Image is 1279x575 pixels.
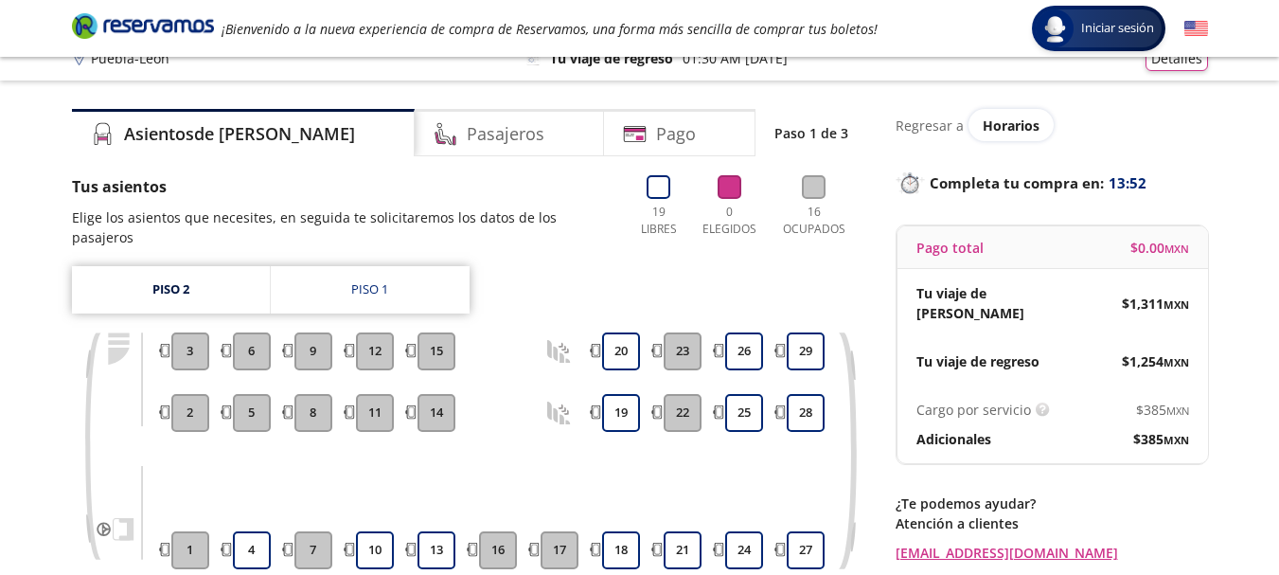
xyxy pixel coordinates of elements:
[222,20,878,38] em: ¡Bienvenido a la nueva experiencia de compra de Reservamos, una forma más sencilla de comprar tus...
[664,394,702,432] button: 22
[602,332,640,370] button: 20
[72,11,214,45] a: Brand Logo
[417,332,455,370] button: 15
[916,238,984,258] p: Pago total
[1164,242,1189,256] small: MXN
[664,332,702,370] button: 23
[91,48,169,68] p: Puebla - León
[1133,429,1189,449] span: $ 385
[725,394,763,432] button: 25
[72,175,614,198] p: Tus asientos
[1166,404,1189,418] small: MXN
[171,394,209,432] button: 2
[72,207,614,247] p: Elige los asientos que necesites, en seguida te solicitaremos los datos de los pasajeros
[683,48,788,68] p: 01:30 AM [DATE]
[1164,433,1189,447] small: MXN
[417,394,455,432] button: 14
[633,204,684,238] p: 19 Libres
[896,513,1208,533] p: Atención a clientes
[787,394,825,432] button: 28
[664,531,702,569] button: 21
[467,121,544,147] h4: Pasajeros
[725,531,763,569] button: 24
[171,332,209,370] button: 3
[1146,46,1208,71] button: Detalles
[233,394,271,432] button: 5
[1184,17,1208,41] button: English
[72,11,214,40] i: Brand Logo
[916,351,1039,371] p: Tu viaje de regreso
[294,332,332,370] button: 9
[1136,400,1189,420] span: $ 385
[775,204,853,238] p: 16 Ocupados
[124,121,355,147] h4: Asientos de [PERSON_NAME]
[356,394,394,432] button: 11
[896,116,964,135] p: Regresar a
[1122,294,1189,314] span: $ 1,311
[916,400,1031,420] p: Cargo por servicio
[1109,172,1146,194] span: 13:52
[233,531,271,569] button: 4
[787,332,825,370] button: 29
[1164,355,1189,369] small: MXN
[294,394,332,432] button: 8
[725,332,763,370] button: 26
[983,117,1039,135] span: Horarios
[171,531,209,569] button: 1
[356,531,394,569] button: 10
[602,394,640,432] button: 19
[656,121,696,147] h4: Pago
[896,170,1208,196] p: Completa tu compra en :
[774,123,848,143] p: Paso 1 de 3
[479,531,517,569] button: 16
[417,531,455,569] button: 13
[896,494,1208,513] p: ¿Te podemos ayudar?
[1164,297,1189,312] small: MXN
[271,266,470,314] a: Piso 1
[1130,238,1189,258] span: $ 0.00
[916,429,991,449] p: Adicionales
[787,531,825,569] button: 27
[351,280,388,299] div: Piso 1
[699,204,761,238] p: 0 Elegidos
[294,531,332,569] button: 7
[233,332,271,370] button: 6
[550,48,673,68] p: Tu viaje de regreso
[356,332,394,370] button: 12
[896,109,1208,141] div: Regresar a ver horarios
[541,531,578,569] button: 17
[602,531,640,569] button: 18
[1122,351,1189,371] span: $ 1,254
[896,543,1208,563] a: [EMAIL_ADDRESS][DOMAIN_NAME]
[72,266,270,314] a: Piso 2
[1074,19,1162,38] span: Iniciar sesión
[916,283,1053,323] p: Tu viaje de [PERSON_NAME]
